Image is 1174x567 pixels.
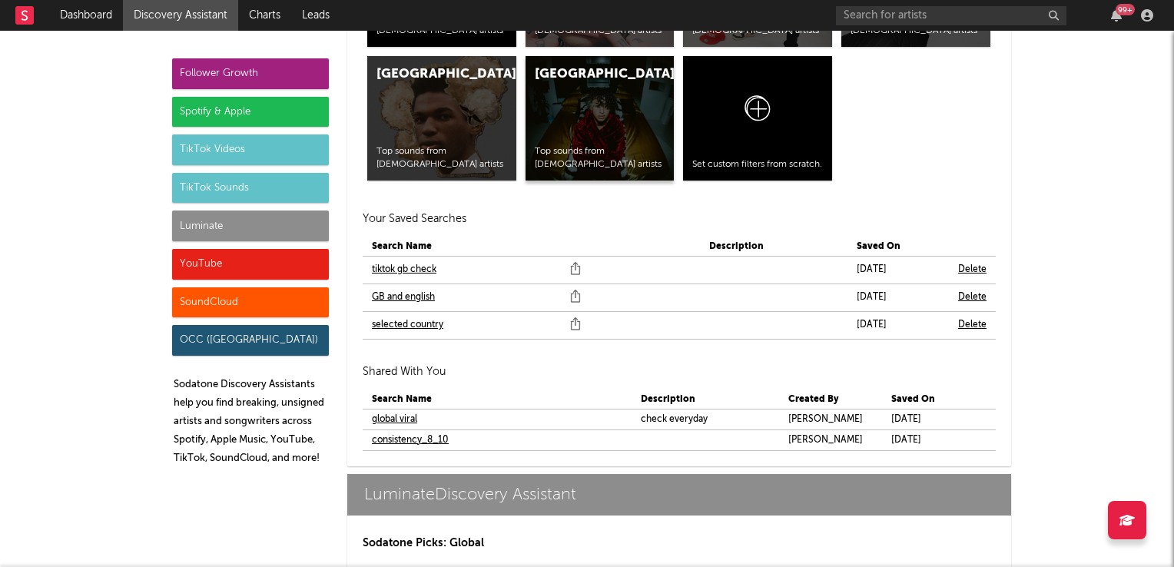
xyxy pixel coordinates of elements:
[372,316,443,334] a: selected country
[347,474,1011,516] a: LuminateDiscovery Assistant
[700,237,847,257] th: Description
[847,237,949,257] th: Saved On
[172,134,329,165] div: TikTok Videos
[882,409,983,429] td: [DATE]
[882,390,983,409] th: Saved On
[526,56,675,181] a: [GEOGRAPHIC_DATA]Top sounds from [DEMOGRAPHIC_DATA] artists
[949,283,996,311] td: Delete
[779,409,882,429] td: [PERSON_NAME]
[847,311,949,339] td: [DATE]
[363,210,996,228] h2: Your Saved Searches
[949,256,996,283] td: Delete
[692,158,823,171] div: Set custom filters from scratch.
[535,145,665,171] div: Top sounds from [DEMOGRAPHIC_DATA] artists
[363,237,700,257] th: Search Name
[172,58,329,89] div: Follower Growth
[172,211,329,241] div: Luminate
[372,288,435,307] a: GB and english
[632,409,779,429] td: check everyday
[779,390,882,409] th: Created By
[535,65,639,84] div: [GEOGRAPHIC_DATA]
[172,325,329,356] div: OCC ([GEOGRAPHIC_DATA])
[172,249,329,280] div: YouTube
[363,363,996,381] h2: Shared With You
[376,65,481,84] div: [GEOGRAPHIC_DATA]
[632,390,779,409] th: Description
[683,56,832,181] a: Set custom filters from scratch.
[172,287,329,318] div: SoundCloud
[172,97,329,128] div: Spotify & Apple
[372,410,417,429] a: global viral
[1111,9,1122,22] button: 99+
[372,260,436,279] a: tiktok gb check
[376,145,507,171] div: Top sounds from [DEMOGRAPHIC_DATA] artists
[847,256,949,283] td: [DATE]
[1116,4,1135,15] div: 99 +
[847,283,949,311] td: [DATE]
[363,534,996,552] p: Sodatone Picks: Global
[836,6,1066,25] input: Search for artists
[363,390,632,409] th: Search Name
[174,376,329,468] p: Sodatone Discovery Assistants help you find breaking, unsigned artists and songwriters across Spo...
[372,431,449,449] a: consistency_8_10
[949,311,996,339] td: Delete
[779,429,882,450] td: [PERSON_NAME]
[367,56,516,181] a: [GEOGRAPHIC_DATA]Top sounds from [DEMOGRAPHIC_DATA] artists
[882,429,983,450] td: [DATE]
[172,173,329,204] div: TikTok Sounds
